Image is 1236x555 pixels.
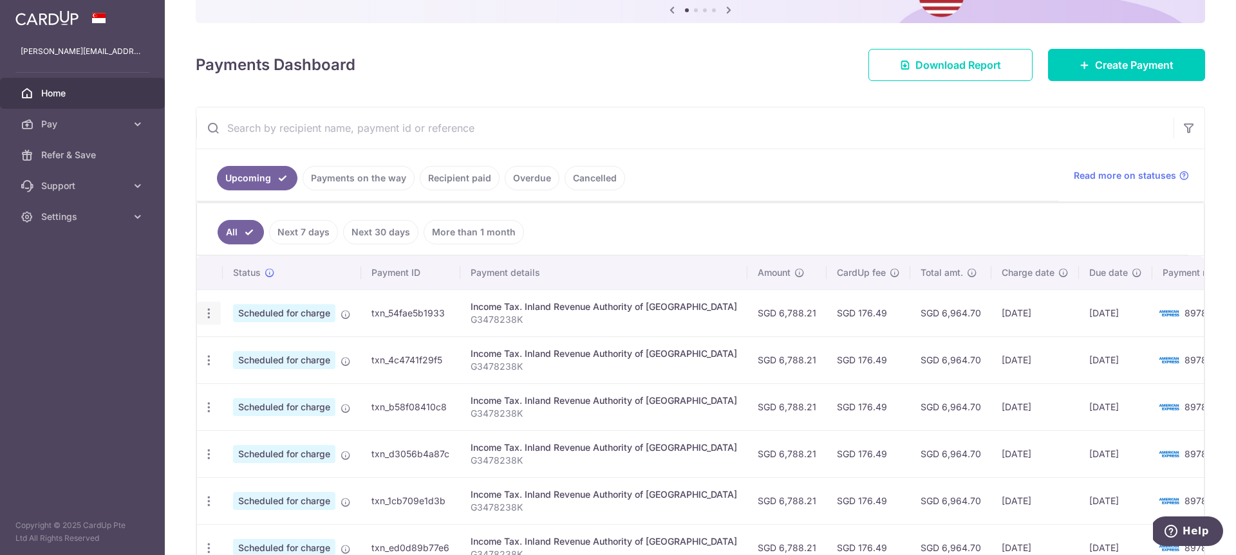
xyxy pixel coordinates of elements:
span: Home [41,87,126,100]
h4: Payments Dashboard [196,53,355,77]
img: Bank Card [1156,399,1182,415]
td: txn_54fae5b1933 [361,289,460,336]
td: [DATE] [991,383,1079,430]
input: Search by recipient name, payment id or reference [196,107,1174,149]
td: [DATE] [1079,289,1152,336]
span: Scheduled for charge [233,304,335,322]
td: [DATE] [991,430,1079,477]
td: SGD 6,964.70 [910,477,991,524]
a: Read more on statuses [1074,169,1189,182]
td: SGD 6,964.70 [910,289,991,336]
span: Due date [1089,266,1128,279]
a: Recipient paid [420,166,500,190]
img: Bank Card [1156,305,1182,321]
span: Scheduled for charge [233,445,335,463]
img: Bank Card [1156,493,1182,509]
span: 8978 [1184,354,1207,365]
div: Income Tax. Inland Revenue Authority of [GEOGRAPHIC_DATA] [471,347,737,360]
a: Cancelled [565,166,625,190]
span: Scheduled for charge [233,492,335,510]
td: SGD 6,964.70 [910,336,991,383]
a: Next 30 days [343,220,418,244]
td: [DATE] [991,289,1079,336]
a: Payments on the way [303,166,415,190]
img: Bank Card [1156,352,1182,368]
td: SGD 176.49 [827,336,910,383]
p: G3478238K [471,407,737,420]
span: 8978 [1184,495,1207,506]
a: All [218,220,264,244]
span: Charge date [1002,266,1054,279]
span: 8978 [1184,307,1207,318]
span: Amount [758,266,791,279]
td: SGD 6,964.70 [910,430,991,477]
td: txn_1cb709e1d3b [361,477,460,524]
p: G3478238K [471,360,737,373]
span: Create Payment [1095,57,1174,73]
span: Download Report [915,57,1001,73]
th: Payment details [460,256,747,289]
td: [DATE] [1079,383,1152,430]
th: Payment ID [361,256,460,289]
a: Next 7 days [269,220,338,244]
a: More than 1 month [424,220,524,244]
td: txn_4c4741f29f5 [361,336,460,383]
div: Income Tax. Inland Revenue Authority of [GEOGRAPHIC_DATA] [471,300,737,313]
span: 8978 [1184,448,1207,459]
td: SGD 176.49 [827,383,910,430]
td: SGD 176.49 [827,289,910,336]
td: SGD 6,788.21 [747,336,827,383]
td: SGD 6,788.21 [747,289,827,336]
img: Bank Card [1156,446,1182,462]
span: 8978 [1184,401,1207,412]
a: Upcoming [217,166,297,190]
td: [DATE] [991,477,1079,524]
td: [DATE] [991,336,1079,383]
td: txn_d3056b4a87c [361,430,460,477]
iframe: Opens a widget where you can find more information [1153,516,1223,549]
a: Download Report [868,49,1033,81]
div: Income Tax. Inland Revenue Authority of [GEOGRAPHIC_DATA] [471,488,737,501]
span: Settings [41,210,126,223]
div: Income Tax. Inland Revenue Authority of [GEOGRAPHIC_DATA] [471,441,737,454]
a: Overdue [505,166,559,190]
span: Read more on statuses [1074,169,1176,182]
span: Status [233,266,261,279]
span: Support [41,179,126,192]
div: Income Tax. Inland Revenue Authority of [GEOGRAPHIC_DATA] [471,535,737,548]
p: [PERSON_NAME][EMAIL_ADDRESS][DOMAIN_NAME] [21,45,144,58]
span: Total amt. [921,266,963,279]
span: Pay [41,118,126,131]
td: [DATE] [1079,430,1152,477]
p: G3478238K [471,501,737,514]
td: [DATE] [1079,477,1152,524]
td: SGD 176.49 [827,477,910,524]
span: Scheduled for charge [233,351,335,369]
img: CardUp [15,10,79,26]
td: SGD 6,964.70 [910,383,991,430]
td: SGD 6,788.21 [747,383,827,430]
span: CardUp fee [837,266,886,279]
td: SGD 6,788.21 [747,430,827,477]
td: [DATE] [1079,336,1152,383]
span: Scheduled for charge [233,398,335,416]
div: Income Tax. Inland Revenue Authority of [GEOGRAPHIC_DATA] [471,394,737,407]
a: Create Payment [1048,49,1205,81]
p: G3478238K [471,454,737,467]
td: SGD 176.49 [827,430,910,477]
td: txn_b58f08410c8 [361,383,460,430]
p: G3478238K [471,313,737,326]
td: SGD 6,788.21 [747,477,827,524]
span: Refer & Save [41,149,126,161]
